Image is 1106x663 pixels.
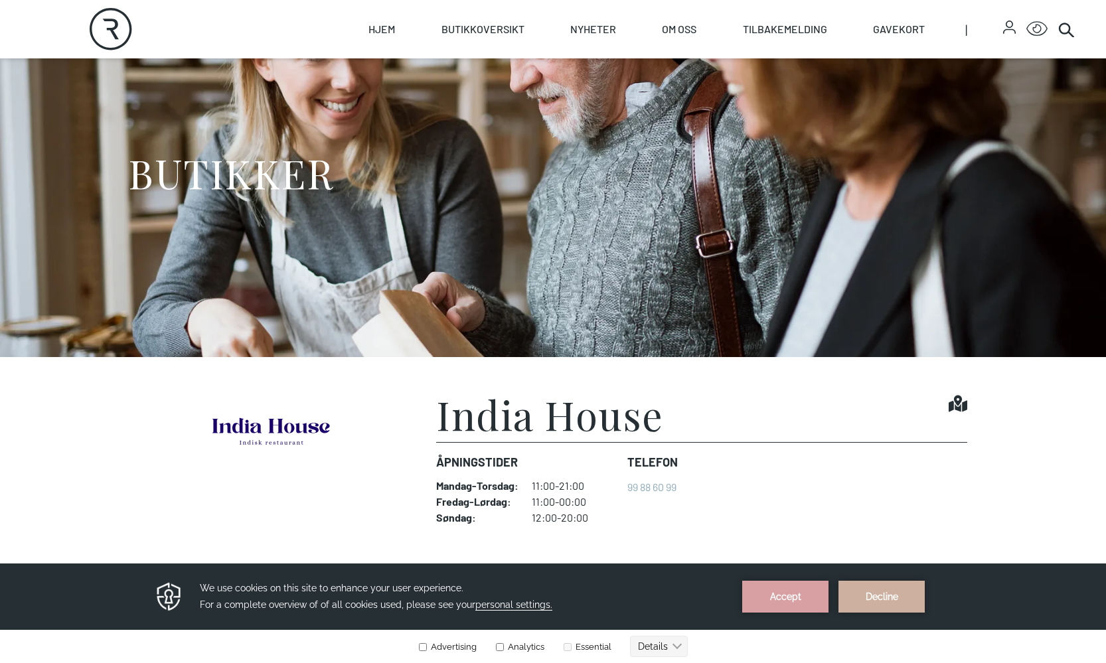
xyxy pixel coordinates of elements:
span: personal settings. [475,38,552,49]
img: Privacy reminder [155,19,183,51]
input: Advertising [419,82,427,90]
input: Essential [564,82,572,90]
button: Accept [742,19,829,51]
dt: Mandag - Torsdag : [436,479,518,492]
div: © Mappedin [1062,283,1095,290]
h1: BUTIKKER [128,148,333,198]
label: Essential [561,80,611,90]
dt: Fredag - Lørdag : [436,495,518,508]
text: Details [638,80,668,90]
dt: Telefon [627,453,678,471]
dt: Søndag : [436,511,518,524]
input: Analytics [496,82,504,90]
dt: Åpningstider [436,453,617,471]
button: Decline [838,19,925,51]
button: Details [630,74,688,96]
button: Open Accessibility Menu [1026,19,1048,40]
h3: We use cookies on this site to enhance your user experience. For a complete overview of of all co... [200,19,726,52]
label: Advertising [418,80,477,90]
dd: 12:00-20:00 [532,511,617,524]
dd: 11:00-00:00 [532,495,617,508]
details: Attribution [1059,281,1106,291]
h1: India House [436,394,664,434]
dd: 11:00-21:00 [532,479,617,492]
label: Analytics [493,80,544,90]
a: 99 88 60 99 [627,480,676,493]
